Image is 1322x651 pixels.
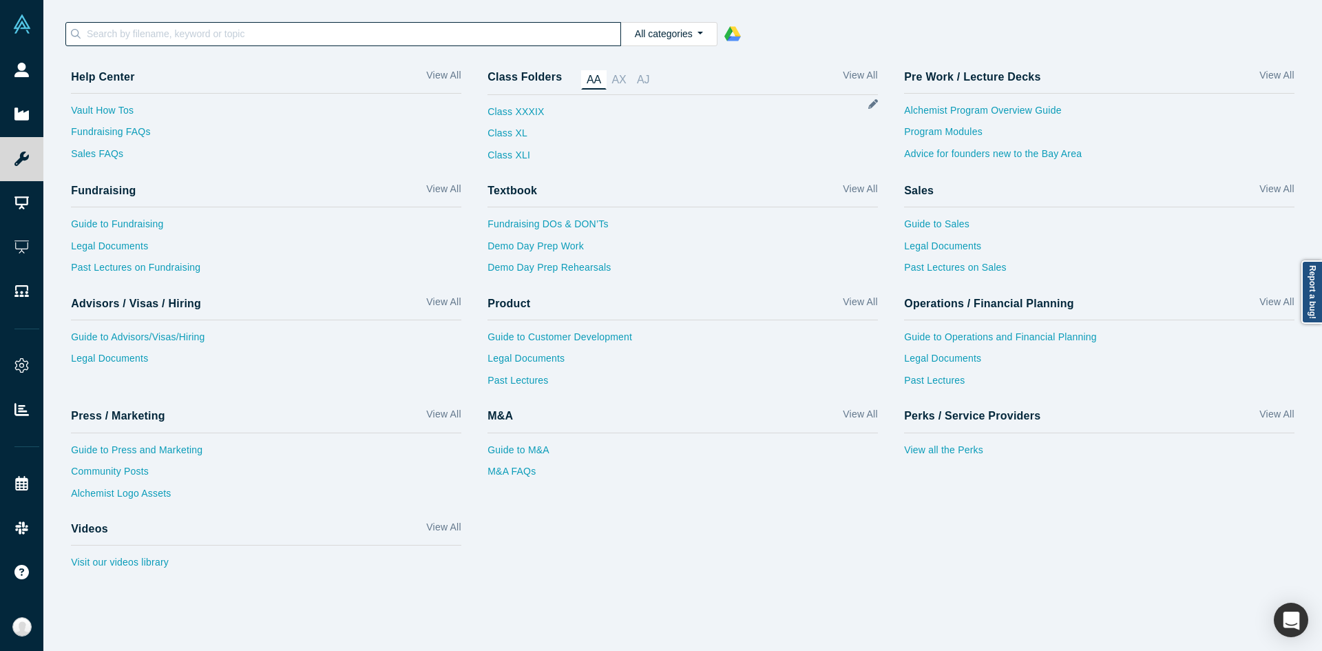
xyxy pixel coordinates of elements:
[904,297,1074,310] h4: Operations / Financial Planning
[843,295,877,315] a: View All
[904,239,1294,261] a: Legal Documents
[843,68,877,90] a: View All
[904,70,1040,83] h4: Pre Work / Lecture Decks
[904,373,1294,395] a: Past Lectures
[1259,68,1294,88] a: View All
[487,330,878,352] a: Guide to Customer Development
[71,147,461,169] a: Sales FAQs
[71,70,134,83] h4: Help Center
[487,297,530,310] h4: Product
[904,443,1294,465] a: View all the Perks
[426,295,461,315] a: View All
[904,409,1040,422] h4: Perks / Service Providers
[487,217,878,239] a: Fundraising DOs & DON’Ts
[843,407,877,427] a: View All
[487,260,878,282] a: Demo Day Prep Rehearsals
[71,330,461,352] a: Guide to Advisors/Visas/Hiring
[12,14,32,34] img: Alchemist Vault Logo
[71,464,461,486] a: Community Posts
[487,443,878,465] a: Guide to M&A
[904,125,1294,147] a: Program Modules
[904,330,1294,352] a: Guide to Operations and Financial Planning
[71,239,461,261] a: Legal Documents
[426,407,461,427] a: View All
[631,70,655,90] a: AJ
[487,373,878,395] a: Past Lectures
[71,217,461,239] a: Guide to Fundraising
[426,182,461,202] a: View All
[426,520,461,540] a: View All
[487,239,878,261] a: Demo Day Prep Work
[71,103,461,125] a: Vault How Tos
[487,409,513,422] h4: M&A
[904,147,1294,169] a: Advice for founders new to the Bay Area
[1259,182,1294,202] a: View All
[904,184,934,197] h4: Sales
[487,351,878,373] a: Legal Documents
[620,22,717,46] button: All categories
[12,617,32,637] img: Anna Sanchez's Account
[843,182,877,202] a: View All
[904,260,1294,282] a: Past Lectures on Sales
[904,351,1294,373] a: Legal Documents
[71,522,108,535] h4: Videos
[71,555,461,577] a: Visit our videos library
[426,68,461,88] a: View All
[1301,260,1322,324] a: Report a bug!
[71,409,165,422] h4: Press / Marketing
[487,464,878,486] a: M&A FAQs
[1259,295,1294,315] a: View All
[487,70,562,85] h4: Class Folders
[487,148,544,170] a: Class XLI
[71,486,461,508] a: Alchemist Logo Assets
[71,351,461,373] a: Legal Documents
[1259,407,1294,427] a: View All
[904,103,1294,125] a: Alchemist Program Overview Guide
[85,25,620,43] input: Search by filename, keyword or topic
[581,70,607,90] a: AA
[487,105,544,127] a: Class XXXIX
[71,125,461,147] a: Fundraising FAQs
[71,184,136,197] h4: Fundraising
[71,260,461,282] a: Past Lectures on Fundraising
[904,217,1294,239] a: Guide to Sales
[607,70,632,90] a: AX
[487,184,537,197] h4: Textbook
[71,443,461,465] a: Guide to Press and Marketing
[487,126,544,148] a: Class XL
[71,297,201,310] h4: Advisors / Visas / Hiring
